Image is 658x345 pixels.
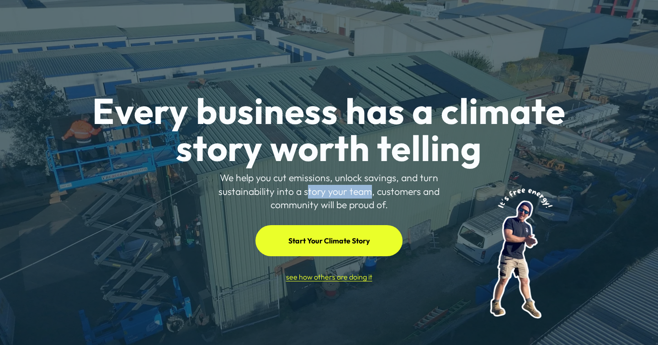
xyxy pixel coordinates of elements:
[612,301,658,345] iframe: Chat Widget
[204,171,454,212] p: We help you cut emissions, unlock savings, and turn sustainability into a story your team, custom...
[77,92,581,166] h1: Every business has a climate story worth telling
[255,225,403,256] a: Start Your Climate Story
[286,272,372,281] a: see how others are doing it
